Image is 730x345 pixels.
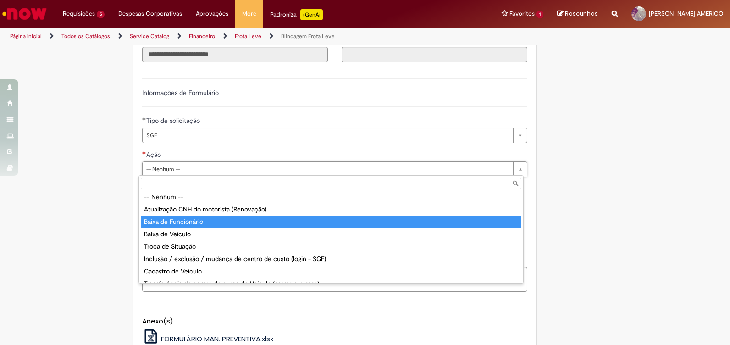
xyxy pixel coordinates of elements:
[139,191,523,283] ul: Ação
[141,216,521,228] div: Baixa de Funcionário
[141,265,521,278] div: Cadastro de Veículo
[141,203,521,216] div: Atualização CNH do motorista (Renovação)
[141,228,521,240] div: Baixa de Veículo
[141,191,521,203] div: -- Nenhum --
[141,278,521,290] div: Transferência de centro de custo de Veículo (carros e motos)
[141,240,521,253] div: Troca de Situação
[141,253,521,265] div: Inclusão / exclusão / mudança de centro de custo (login - SGF)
